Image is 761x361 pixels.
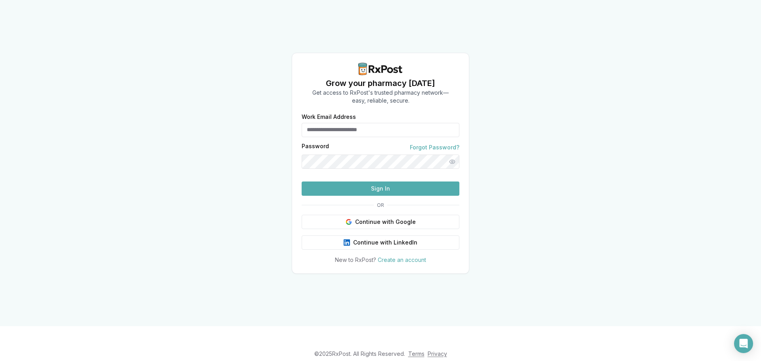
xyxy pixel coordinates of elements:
h1: Grow your pharmacy [DATE] [312,78,449,89]
label: Password [302,143,329,151]
a: Terms [408,350,424,357]
span: OR [374,202,387,208]
div: Open Intercom Messenger [734,334,753,353]
a: Create an account [378,256,426,263]
img: RxPost Logo [355,63,406,75]
button: Show password [445,155,459,169]
span: New to RxPost? [335,256,376,263]
label: Work Email Address [302,114,459,120]
a: Privacy [428,350,447,357]
button: Sign In [302,181,459,196]
button: Continue with Google [302,215,459,229]
p: Get access to RxPost's trusted pharmacy network— easy, reliable, secure. [312,89,449,105]
button: Continue with LinkedIn [302,235,459,250]
a: Forgot Password? [410,143,459,151]
img: Google [346,219,352,225]
img: LinkedIn [344,239,350,246]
